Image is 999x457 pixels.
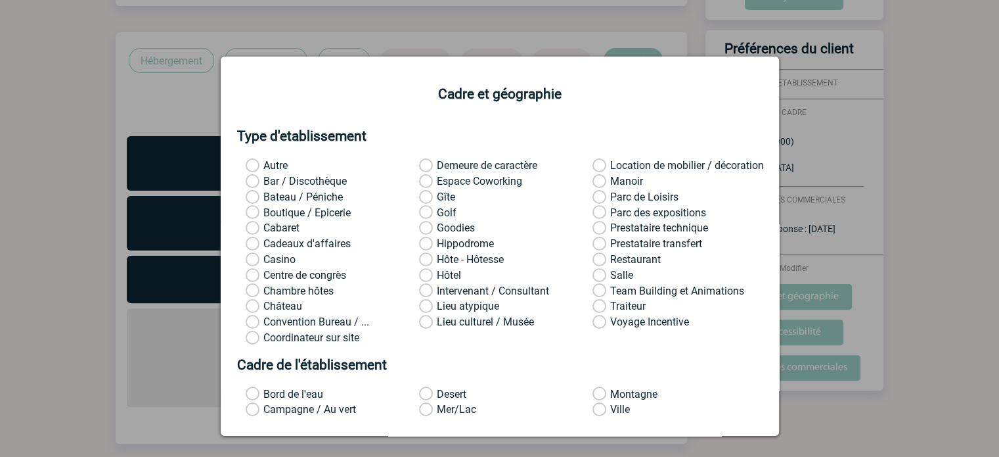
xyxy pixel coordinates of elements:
[263,300,302,312] span: Château
[437,159,537,172] span: Demeure de caractère
[592,388,627,401] label: Montagne
[263,191,343,203] span: Bateau / Péniche
[437,175,522,187] span: Espace Coworking
[263,331,359,344] span: Coordinateur sur site
[437,285,549,297] span: Intervenant / Consultant
[610,222,708,234] span: Prestataire technique
[237,86,763,102] h2: Cadre et géographie
[610,191,678,203] span: Parc de Loisirs
[610,285,744,297] span: Team Building et Animations
[610,175,643,187] span: Manoir
[263,222,300,234] span: Cabaret
[263,159,288,172] span: Autre
[610,237,702,250] span: Prestataire transfert
[610,159,764,172] span: Location de mobilier / décoration
[263,206,351,219] span: Boutique / Epicerie
[263,253,296,266] span: Casino
[437,300,499,312] span: Lieu atypique
[437,253,504,266] span: Hôte - Hôtesse
[237,128,763,144] h2: Type d'etablissement
[610,253,661,266] span: Restaurant
[610,316,689,328] span: Voyage Incentive
[592,403,627,416] label: Ville
[263,175,347,187] span: Bar / Discothèque
[437,269,461,281] span: Hôtel
[437,222,475,234] span: Goodies
[246,388,280,401] label: Bord de l'eau
[437,206,456,219] span: Golf
[610,206,706,219] span: Parc des expositions
[263,269,346,281] span: Centre de congrès
[263,316,369,328] span: Convention Bureau / Office de Tourisme / CDT / CRT
[246,403,280,416] label: Campagne / Au vert
[437,316,534,328] span: Lieu culturel / Musée
[437,191,455,203] span: Gîte
[610,269,633,281] span: Salle
[419,388,454,401] label: Desert
[610,300,646,312] span: Traiteur
[419,403,454,416] label: Mer/Lac
[437,237,494,250] span: Hippodrome
[263,237,351,250] span: Cadeaux d'affaires
[263,285,334,297] span: Chambre hôtes
[237,357,763,373] h2: Cadre de l'établissement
